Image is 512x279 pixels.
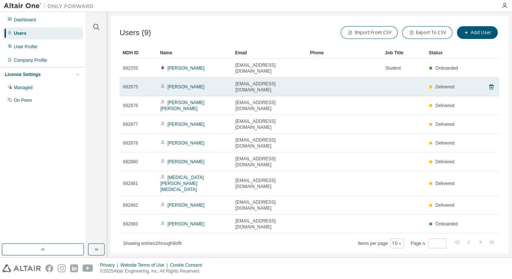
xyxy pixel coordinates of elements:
[170,262,206,268] div: Cookie Consent
[120,262,170,268] div: Website Terms of Use
[235,81,304,93] span: [EMAIL_ADDRESS][DOMAIN_NAME]
[14,97,32,103] div: On Prem
[45,264,53,272] img: facebook.svg
[168,159,205,164] a: [PERSON_NAME]
[436,66,458,71] span: Onboarded
[14,57,47,63] div: Company Profile
[100,268,207,275] p: © 2025 Altair Engineering, Inc. All Rights Reserved.
[411,239,446,248] span: Page n.
[14,30,26,36] div: Users
[168,84,205,90] a: [PERSON_NAME]
[100,262,120,268] div: Privacy
[123,121,138,127] span: 682877
[235,178,304,189] span: [EMAIL_ADDRESS][DOMAIN_NAME]
[123,140,138,146] span: 682878
[235,100,304,112] span: [EMAIL_ADDRESS][DOMAIN_NAME]
[168,221,205,227] a: [PERSON_NAME]
[168,203,205,208] a: [PERSON_NAME]
[14,85,33,91] div: Managed
[123,159,138,165] span: 682880
[4,2,97,10] img: Altair One
[235,156,304,168] span: [EMAIL_ADDRESS][DOMAIN_NAME]
[14,44,37,50] div: User Profile
[341,26,398,39] button: Import From CSV
[5,72,40,78] div: License Settings
[82,264,93,272] img: youtube.svg
[235,118,304,130] span: [EMAIL_ADDRESS][DOMAIN_NAME]
[436,159,455,164] span: Delivered
[160,47,229,59] div: Name
[385,65,401,71] span: Student
[436,122,455,127] span: Delivered
[123,221,138,227] span: 682883
[2,264,41,272] img: altair_logo.svg
[235,199,304,211] span: [EMAIL_ADDRESS][DOMAIN_NAME]
[436,84,455,90] span: Delivered
[457,26,498,39] button: Add User
[429,47,460,59] div: Status
[123,241,181,246] span: Showing entries 1 through 9 of 9
[358,239,404,248] span: Items per page
[235,47,304,59] div: Email
[123,84,138,90] span: 682875
[160,175,204,192] a: [MEDICAL_DATA][PERSON_NAME][MEDICAL_DATA]
[168,140,205,146] a: [PERSON_NAME]
[436,103,455,108] span: Delivered
[310,47,379,59] div: Phone
[123,202,138,208] span: 682882
[14,17,36,23] div: Dashboard
[402,26,452,39] button: Export To CSV
[436,203,455,208] span: Delivered
[168,122,205,127] a: [PERSON_NAME]
[123,65,138,71] span: 682255
[123,47,154,59] div: MDH ID
[120,28,151,37] span: Users (9)
[385,47,423,59] div: Job Title
[70,264,78,272] img: linkedin.svg
[160,100,204,111] a: [PERSON_NAME] [PERSON_NAME]
[168,66,205,71] a: [PERSON_NAME]
[436,181,455,186] span: Delivered
[235,218,304,230] span: [EMAIL_ADDRESS][DOMAIN_NAME]
[123,181,138,186] span: 682881
[392,240,402,246] button: 10
[123,103,138,109] span: 682876
[235,137,304,149] span: [EMAIL_ADDRESS][DOMAIN_NAME]
[436,140,455,146] span: Delivered
[436,221,458,227] span: Onboarded
[235,62,304,74] span: [EMAIL_ADDRESS][DOMAIN_NAME]
[58,264,66,272] img: instagram.svg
